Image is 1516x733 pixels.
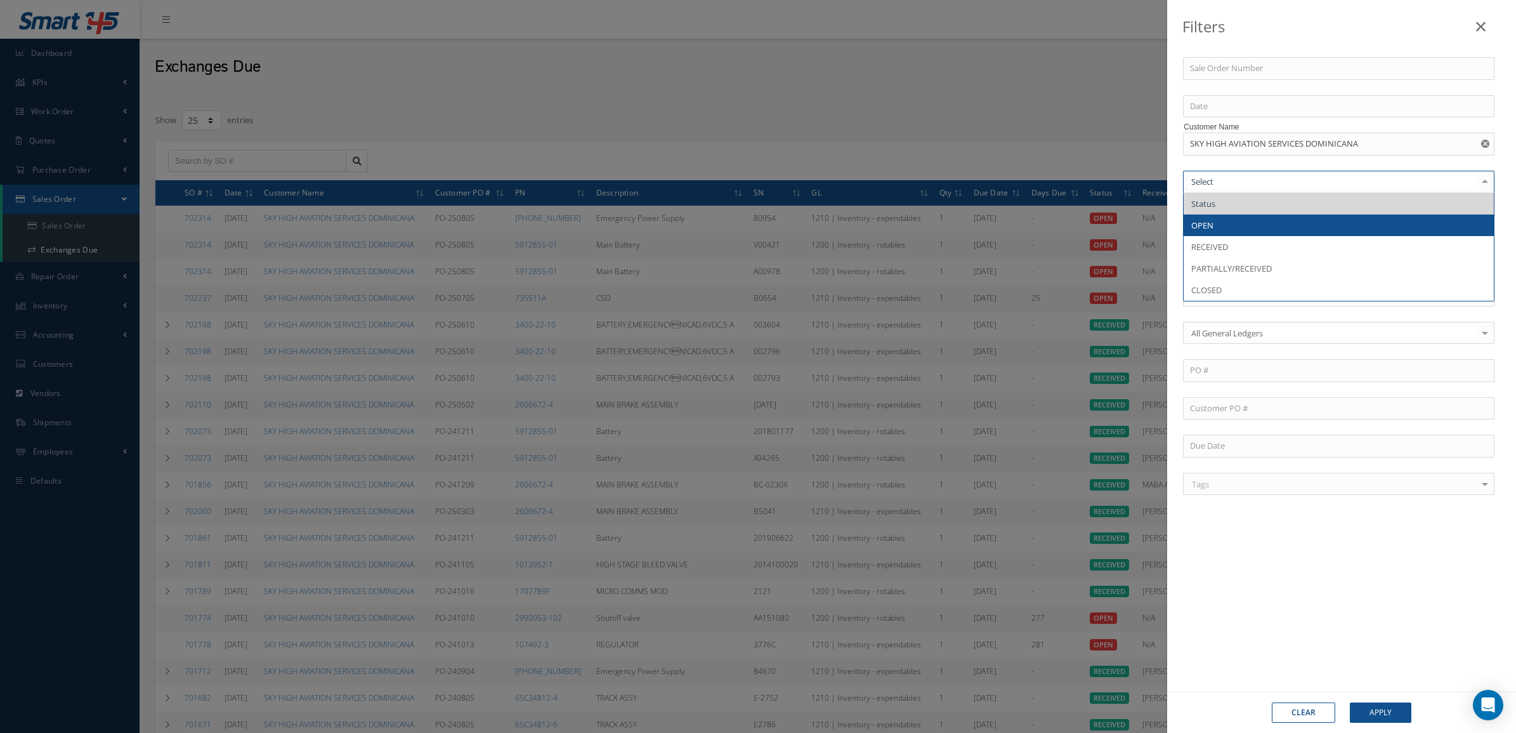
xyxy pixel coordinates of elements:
[1183,397,1494,420] input: Customer PO #
[1191,198,1215,209] span: Status
[1189,479,1209,491] span: Tags
[1191,284,1222,296] span: CLOSED
[1191,220,1213,231] span: OPEN
[1191,263,1272,274] span: PARTIALLY/RECEIVED
[1183,95,1494,118] input: Date
[1183,359,1494,382] input: PO #
[1188,327,1477,340] span: All General Ledgers
[1183,133,1494,155] input: Customer Name
[1184,121,1494,133] label: Customer Name
[1183,435,1494,458] input: Due Date
[1272,703,1335,723] button: Clear
[1188,176,1477,188] input: Select
[1350,703,1411,723] button: Apply
[1191,241,1228,253] span: RECEIVED
[1479,133,1494,155] button: Reset
[1182,16,1225,37] b: Filters
[1183,57,1494,80] input: Sale Order Number
[1481,140,1489,148] svg: Reset
[1473,690,1503,720] div: Open Intercom Messenger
